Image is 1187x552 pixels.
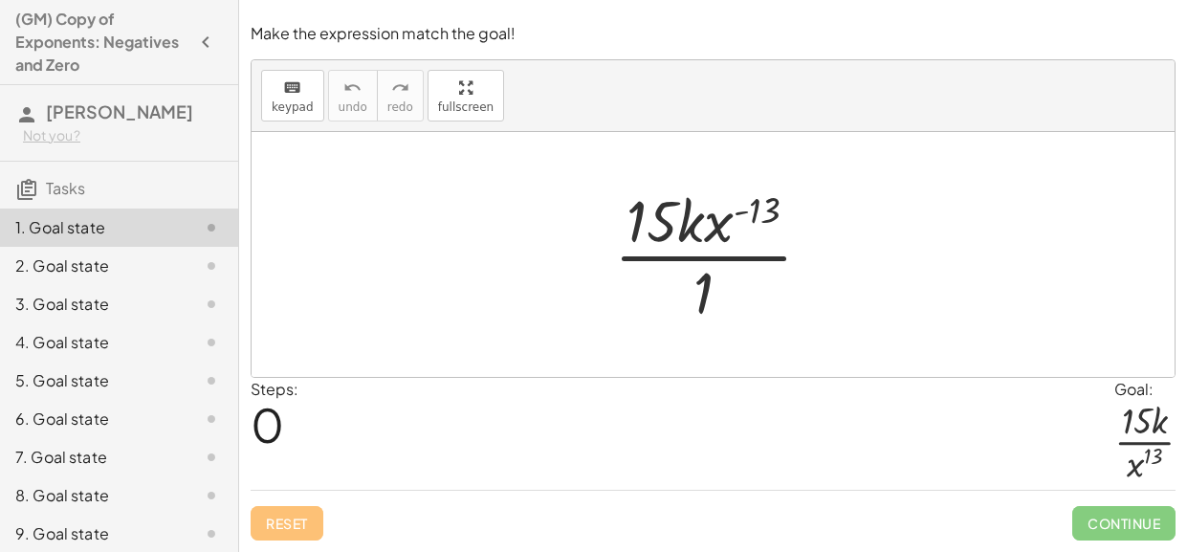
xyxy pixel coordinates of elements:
div: 3. Goal state [15,293,169,316]
span: Tasks [46,178,85,198]
span: fullscreen [438,100,494,114]
div: 8. Goal state [15,484,169,507]
button: keyboardkeypad [261,70,324,121]
i: Task not started. [200,522,223,545]
span: undo [339,100,367,114]
i: Task not started. [200,408,223,431]
button: undoundo [328,70,378,121]
i: Task not started. [200,369,223,392]
button: fullscreen [428,70,504,121]
i: Task not started. [200,254,223,277]
div: Not you? [23,126,223,145]
i: redo [391,77,409,99]
div: Goal: [1114,378,1176,401]
div: 7. Goal state [15,446,169,469]
i: Task not started. [200,446,223,469]
div: 5. Goal state [15,369,169,392]
i: Task not started. [200,331,223,354]
div: 9. Goal state [15,522,169,545]
span: redo [387,100,413,114]
i: keyboard [283,77,301,99]
button: redoredo [377,70,424,121]
div: 6. Goal state [15,408,169,431]
span: keypad [272,100,314,114]
label: Steps: [251,379,298,399]
span: [PERSON_NAME] [46,100,193,122]
i: Task not started. [200,293,223,316]
p: Make the expression match the goal! [251,23,1176,45]
h4: (GM) Copy of Exponents: Negatives and Zero [15,8,188,77]
div: 1. Goal state [15,216,169,239]
div: 4. Goal state [15,331,169,354]
span: 0 [251,395,284,453]
i: Task not started. [200,216,223,239]
div: 2. Goal state [15,254,169,277]
i: Task not started. [200,484,223,507]
i: undo [343,77,362,99]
